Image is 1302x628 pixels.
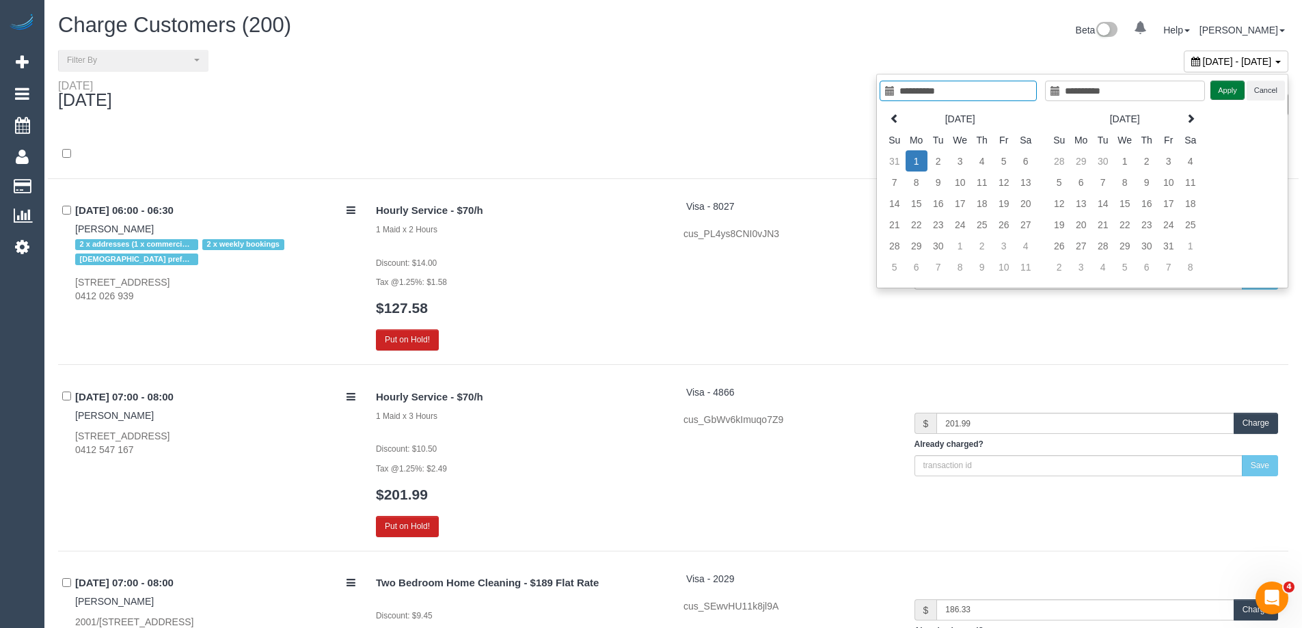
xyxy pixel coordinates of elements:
th: Sa [1180,129,1202,150]
small: Discount: $14.00 [376,258,437,268]
td: 11 [1180,172,1202,193]
td: 26 [1048,235,1070,256]
td: 15 [1114,193,1136,214]
td: 11 [971,172,993,193]
th: [DATE] [906,108,1015,129]
td: 25 [971,214,993,235]
td: 10 [1158,172,1180,193]
td: 28 [884,235,906,256]
td: 4 [971,150,993,172]
td: 8 [949,256,971,277]
td: 11 [1015,256,1037,277]
a: [PERSON_NAME] [1199,25,1285,36]
td: 2 [1136,150,1158,172]
div: Tags [75,236,355,269]
img: New interface [1095,22,1117,40]
button: Apply [1210,81,1245,100]
td: 6 [1070,172,1092,193]
td: 5 [1048,172,1070,193]
td: 9 [971,256,993,277]
small: Tax @1.25%: $2.49 [376,464,447,474]
span: 4 [1284,582,1294,592]
div: cus_GbWv6kImuqo7Z9 [683,413,894,426]
td: 29 [1114,235,1136,256]
td: 24 [1158,214,1180,235]
a: Help [1163,25,1190,36]
a: Visa - 4866 [686,387,735,398]
div: [STREET_ADDRESS] 0412 547 167 [75,429,355,456]
td: 14 [1092,193,1114,214]
td: 20 [1070,214,1092,235]
h4: Two Bedroom Home Cleaning - $189 Flat Rate [376,577,663,589]
h4: Hourly Service - $70/h [376,392,663,403]
div: [STREET_ADDRESS] 0412 026 939 [75,275,355,303]
td: 16 [1136,193,1158,214]
td: 4 [1092,256,1114,277]
a: [PERSON_NAME] [75,410,154,421]
td: 19 [1048,214,1070,235]
h4: [DATE] 07:00 - 08:00 [75,392,355,403]
input: transaction id [914,455,1243,476]
a: [PERSON_NAME] [75,223,154,234]
td: 30 [927,235,949,256]
td: 30 [1136,235,1158,256]
td: 21 [1092,214,1114,235]
th: We [1114,129,1136,150]
td: 23 [927,214,949,235]
td: 3 [1158,150,1180,172]
td: 3 [949,150,971,172]
a: $127.58 [376,300,428,316]
th: Th [971,129,993,150]
td: 29 [906,235,927,256]
td: 8 [906,172,927,193]
td: 7 [927,256,949,277]
button: Charge [1234,599,1278,620]
td: 1 [906,150,927,172]
td: 8 [1114,172,1136,193]
th: Fr [993,129,1015,150]
th: Mo [906,129,927,150]
td: 28 [1048,150,1070,172]
small: 1 Maid x 3 Hours [376,411,437,421]
td: 26 [993,214,1015,235]
td: 5 [884,256,906,277]
small: Discount: $9.45 [376,611,433,620]
td: 2 [927,150,949,172]
td: 9 [927,172,949,193]
td: 28 [1092,235,1114,256]
h5: Already charged? [914,440,1279,449]
h4: [DATE] 06:00 - 06:30 [75,205,355,217]
td: 18 [971,193,993,214]
div: [DATE] [58,80,112,91]
td: 1 [1180,235,1202,256]
td: 31 [1158,235,1180,256]
h4: Hourly Service - $70/h [376,205,663,217]
th: Mo [1070,129,1092,150]
a: [PERSON_NAME] [75,596,154,607]
button: Put on Hold! [376,516,439,537]
td: 16 [927,193,949,214]
td: 7 [1092,172,1114,193]
td: 5 [1114,256,1136,277]
td: 17 [949,193,971,214]
td: 6 [906,256,927,277]
a: Visa - 2029 [686,573,735,584]
td: 13 [1015,172,1037,193]
td: 2 [1048,256,1070,277]
td: 4 [1015,235,1037,256]
td: 25 [1180,214,1202,235]
iframe: Intercom live chat [1256,582,1288,614]
th: Tu [1092,129,1114,150]
span: $ [914,599,937,620]
td: 31 [884,150,906,172]
span: Filter By [67,55,191,66]
td: 27 [1015,214,1037,235]
td: 17 [1158,193,1180,214]
td: 9 [1136,172,1158,193]
a: $201.99 [376,487,428,502]
td: 1 [949,235,971,256]
span: 2 x weekly bookings [202,239,284,250]
span: $ [914,413,937,434]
